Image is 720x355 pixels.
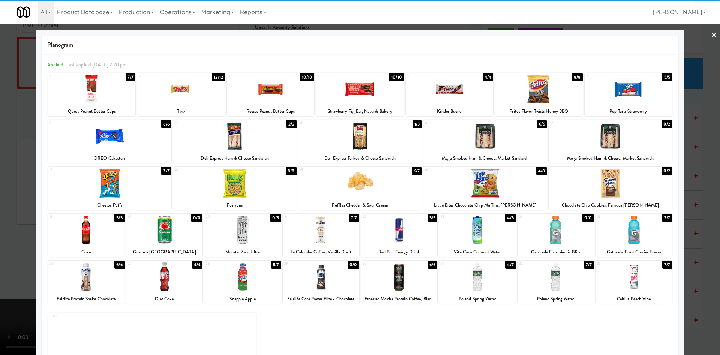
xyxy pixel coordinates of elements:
div: Coke [48,247,124,257]
div: 5 [407,73,450,79]
div: 21 [284,214,321,220]
div: 20 [206,214,243,220]
div: Fritos Flavor Twists Honey BBQ [496,107,581,116]
div: 314/7Poland Spring Water [439,261,516,304]
div: 9 [175,120,235,126]
div: 17/7Quest Peanut Butter Cups [48,73,135,116]
div: 285/7Snapple Apple [204,261,281,304]
div: Strawberry Fig Bar, Nature's Bakery [317,107,402,116]
div: Kinder Bueno [406,107,493,116]
div: 92/2Deli Express Ham & Cheese Sandwich [173,120,297,163]
div: Reeses Peanut Butter Cups [228,107,313,116]
div: 290/0Fairlife Core Power Elite - Chocolate [283,261,359,304]
div: 4/4 [192,261,202,269]
div: 6 [496,73,539,79]
div: 11 [425,120,485,126]
div: 7/7 [662,261,672,269]
div: 8 [49,120,109,126]
div: 25 [597,214,634,220]
div: 1/3 [412,120,421,128]
div: 0/2 [661,167,672,175]
div: Little Bites Chocolate Chip Muffins, [PERSON_NAME] [423,201,547,210]
div: 225/5Red Bull Energy Drink [361,214,438,257]
div: 310/10Reeses Peanut Butter Cups [227,73,314,116]
div: Extra [49,313,152,319]
div: 17 [550,167,610,173]
div: Funyuns [174,201,295,210]
div: Gatorade Frost Arctic Blitz [519,247,593,257]
div: Pop Tarts Strawberry [586,107,671,116]
div: Cheetos Puffs [49,201,170,210]
div: 148/8Funyuns [173,167,297,210]
div: Chocolate Chip Cookies, Famous [PERSON_NAME] [550,201,671,210]
div: 116/6Mega Smoked Ham & Cheese, Market Sandwich [423,120,547,163]
div: 200/3Monster Zero Ultra [204,214,281,257]
div: 24 [519,214,556,220]
div: 27 [128,261,165,267]
div: 6/7 [412,167,421,175]
div: 31 [441,261,477,267]
div: Mega Smoked Ham & Cheese, Market Sandwich [550,154,671,163]
div: 1 [49,73,92,79]
div: 10 [300,120,360,126]
div: 0/2 [661,120,672,128]
div: 327/7Poland Spring Water [517,261,594,304]
div: 12/12 [212,73,225,81]
div: 0/3 [270,214,281,222]
div: 137/7Cheetos Puffs [48,167,171,210]
div: 337/7Celsius Peach Vibe [595,261,672,304]
div: 8/8 [286,167,296,175]
div: Red Bull Energy Drink [361,247,438,257]
div: Snapple Apple [205,294,280,304]
div: 75/5Pop Tarts Strawberry [585,73,672,116]
div: Snapple Apple [204,294,281,304]
div: 68/8Fritos Flavor Twists Honey BBQ [495,73,582,116]
div: 4/7 [505,261,515,269]
div: Poland Spring Water [517,294,594,304]
div: 185/5Coke [48,214,124,257]
div: 7/7 [662,214,672,222]
div: 266/6Fairlife Protein Shake Chocolate [48,261,124,304]
div: Guarana [GEOGRAPHIC_DATA] [127,247,202,257]
div: 4/5 [505,214,515,222]
div: 274/4Diet Coke [126,261,203,304]
div: 7/7 [349,214,359,222]
div: 410/10Strawberry Fig Bar, Nature's Bakery [316,73,403,116]
div: 54/4Kinder Bueno [406,73,493,116]
span: Last applied [DATE] 2:20 pm [66,61,127,68]
div: Diet Coke [126,294,203,304]
div: Cheetos Puffs [48,201,171,210]
img: Micromart [17,6,30,19]
div: 10/10 [300,73,315,81]
div: 86/6OREO Cakesters [48,120,171,163]
div: 8/8 [572,73,582,81]
div: 4/8 [536,167,547,175]
div: 6/6 [537,120,547,128]
div: Reeses Peanut Butter Cups [227,107,314,116]
div: Fairlife Core Power Elite - Chocolate [284,294,358,304]
div: 30 [363,261,399,267]
div: Poland Spring Water [439,294,516,304]
div: Mega Smoked Ham & Cheese, Market Sandwich [549,154,672,163]
div: Pop Tarts Strawberry [585,107,672,116]
div: 5/5 [114,214,124,222]
div: Funyuns [173,201,297,210]
div: 12 [550,120,610,126]
div: Little Bites Chocolate Chip Muffins, [PERSON_NAME] [424,201,546,210]
div: 32 [519,261,556,267]
div: 306/6Espresso Mocha Protein Coffee, Black Rifle [361,261,438,304]
div: Gatorade Frost Arctic Blitz [517,247,594,257]
div: 29 [284,261,321,267]
div: 6/6 [114,261,124,269]
div: Fairlife Core Power Elite - Chocolate [283,294,359,304]
div: 6/6 [427,261,437,269]
div: 120/2Mega Smoked Ham & Cheese, Market Sandwich [549,120,672,163]
div: Deli Express Turkey & Cheese Sandwich [298,154,422,163]
div: Guarana [GEOGRAPHIC_DATA] [126,247,203,257]
div: Twix [137,107,225,116]
div: Strawberry Fig Bar, Nature's Bakery [316,107,403,116]
div: 28 [206,261,243,267]
div: 22 [363,214,399,220]
div: 0/0 [191,214,202,222]
div: 257/7Gatorade Frost Glacier Freeze [595,214,672,257]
